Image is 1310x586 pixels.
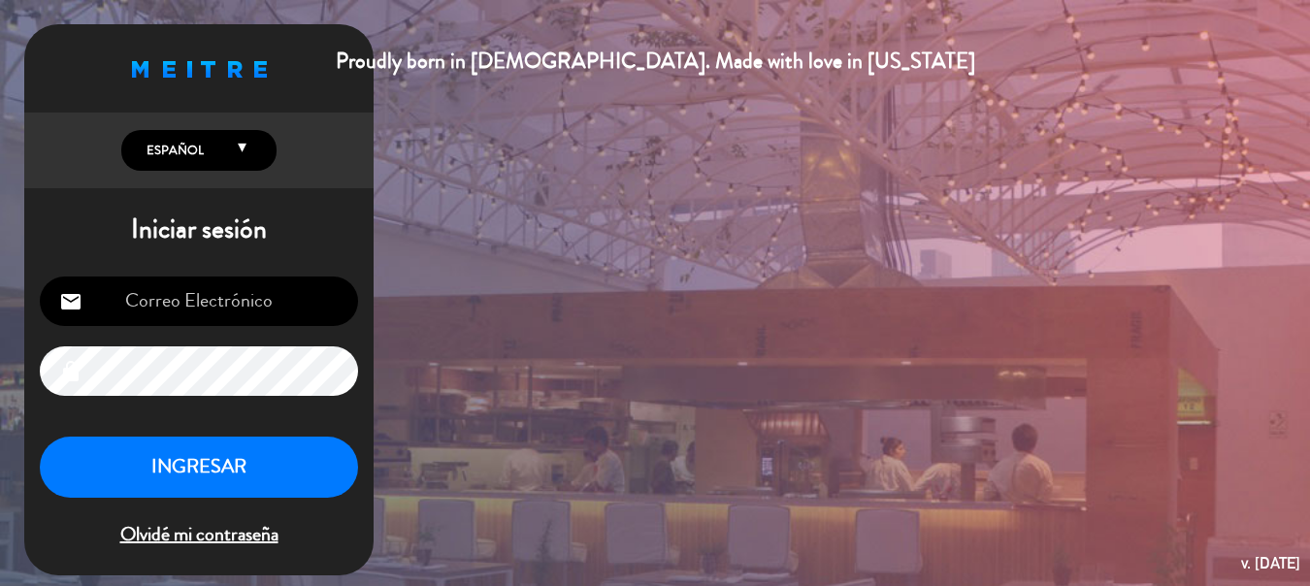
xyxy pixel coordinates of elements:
div: v. [DATE] [1241,550,1300,576]
span: Español [142,141,204,160]
h1: Iniciar sesión [24,213,374,246]
span: Olvidé mi contraseña [40,519,358,551]
button: INGRESAR [40,437,358,498]
input: Correo Electrónico [40,277,358,326]
i: email [59,290,82,313]
i: lock [59,360,82,383]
